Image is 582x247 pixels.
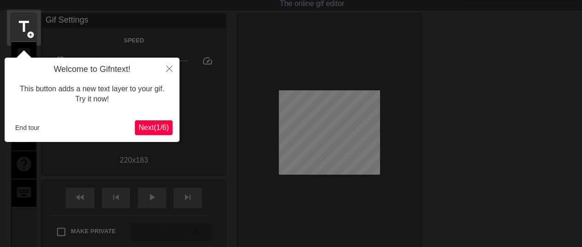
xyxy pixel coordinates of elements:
div: This button adds a new text layer to your gif. Try it now! [12,75,173,114]
span: Next ( 1 / 6 ) [138,123,169,131]
button: Close [159,58,179,79]
button: End tour [12,121,43,135]
button: Next [135,120,173,135]
h4: Welcome to Gifntext! [12,65,173,75]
